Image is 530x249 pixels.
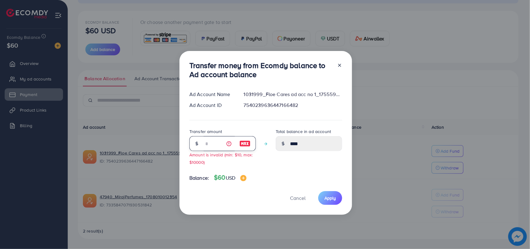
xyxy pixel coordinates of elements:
[282,191,313,205] button: Cancel
[189,174,209,182] span: Balance:
[184,91,239,98] div: Ad Account Name
[189,152,253,165] small: Amount is invalid (min: $10, max: $10000)
[324,195,336,201] span: Apply
[318,191,342,205] button: Apply
[189,61,332,79] h3: Transfer money from Ecomdy balance to Ad account balance
[226,174,235,181] span: USD
[184,102,239,109] div: Ad Account ID
[239,140,251,147] img: image
[189,128,222,135] label: Transfer amount
[290,195,306,201] span: Cancel
[276,128,331,135] label: Total balance in ad account
[239,102,347,109] div: 7540239636447166482
[239,91,347,98] div: 1031999_Floe Cares ad acc no 1_1755598915786
[240,175,247,181] img: image
[214,174,247,182] h4: $60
